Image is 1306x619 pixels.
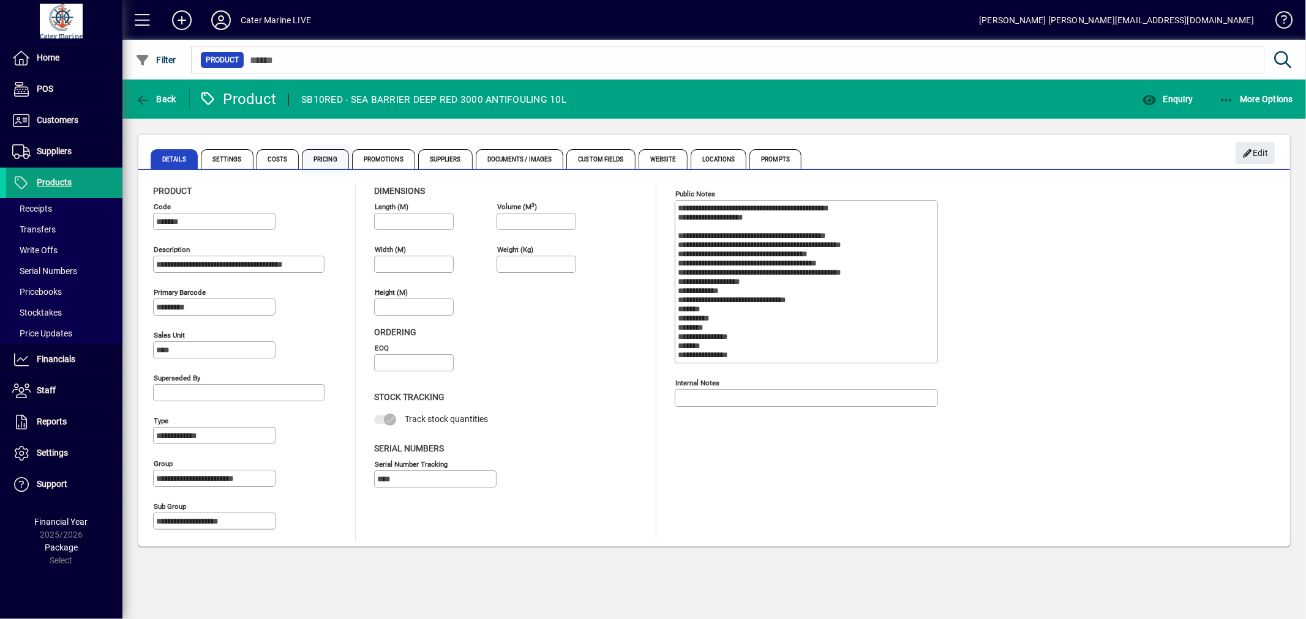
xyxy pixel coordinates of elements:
mat-label: Code [154,202,171,211]
a: Settings [6,438,122,469]
span: Products [37,177,72,187]
mat-label: Group [154,459,173,468]
mat-label: Sales unit [154,331,185,339]
a: Financials [6,344,122,375]
mat-label: Public Notes [675,190,715,198]
span: Serial Numbers [12,266,77,276]
span: Website [639,149,688,169]
button: More Options [1216,88,1297,110]
span: Custom Fields [566,149,635,169]
a: Pricebooks [6,281,122,302]
span: Back [135,94,176,104]
span: Dimensions [374,186,425,196]
a: Suppliers [6,136,122,167]
span: Locations [691,149,746,169]
span: Financials [37,354,75,364]
span: Documents / Images [476,149,564,169]
button: Edit [1236,142,1275,164]
span: Customers [37,115,78,125]
a: Knowledge Base [1266,2,1291,42]
a: Support [6,469,122,500]
span: Transfers [12,224,56,234]
mat-label: Sub group [154,502,186,511]
span: Suppliers [37,146,72,156]
a: Reports [6,407,122,437]
span: Staff [37,385,56,395]
div: Cater Marine LIVE [241,10,311,30]
div: SB10RED - SEA BARRIER DEEP RED 3000 ANTIFOULING 10L [301,90,566,109]
a: Staff [6,376,122,406]
span: Promotions [352,149,415,169]
button: Profile [201,9,241,31]
span: Details [151,149,198,169]
mat-label: Length (m) [375,202,408,211]
span: Reports [37,417,67,426]
a: Stocktakes [6,302,122,323]
div: Product [199,89,277,109]
span: Prompts [749,149,801,169]
button: Back [132,88,179,110]
span: Stock Tracking [374,392,445,402]
mat-label: EOQ [375,344,389,352]
span: Suppliers [418,149,473,169]
button: Filter [132,49,179,71]
button: Add [162,9,201,31]
span: Serial Numbers [374,443,444,453]
mat-label: Weight (Kg) [497,245,533,254]
span: Filter [135,55,176,65]
a: Home [6,43,122,73]
span: Ordering [374,327,416,337]
a: Customers [6,105,122,136]
span: Track stock quantities [405,414,488,424]
span: Support [37,479,67,489]
span: Settings [37,448,68,458]
sup: 3 [531,201,535,207]
mat-label: Description [154,245,190,254]
a: Serial Numbers [6,261,122,281]
span: Pricing [302,149,349,169]
a: Receipts [6,198,122,219]
span: Price Updates [12,328,72,338]
mat-label: Superseded by [154,374,200,382]
span: Pricebooks [12,287,62,297]
mat-label: Width (m) [375,245,406,254]
span: Stocktakes [12,308,62,317]
span: Product [153,186,192,196]
button: Enquiry [1139,88,1196,110]
span: Write Offs [12,245,58,255]
mat-label: Serial Number tracking [375,459,448,468]
span: Product [206,54,239,66]
span: Home [37,53,59,62]
span: POS [37,84,53,94]
span: Financial Year [35,517,88,527]
span: Enquiry [1142,94,1193,104]
span: Edit [1242,143,1269,163]
span: Settings [201,149,253,169]
a: Write Offs [6,240,122,261]
mat-label: Height (m) [375,288,408,297]
app-page-header-button: Back [122,88,190,110]
span: Costs [257,149,299,169]
mat-label: Internal Notes [675,379,719,387]
a: Transfers [6,219,122,240]
span: Receipts [12,204,52,213]
a: Price Updates [6,323,122,344]
a: POS [6,74,122,105]
div: [PERSON_NAME] [PERSON_NAME][EMAIL_ADDRESS][DOMAIN_NAME] [979,10,1254,30]
mat-label: Volume (m ) [497,202,537,211]
mat-label: Primary barcode [154,288,206,297]
span: Package [45,543,78,552]
mat-label: Type [154,417,168,425]
span: More Options [1219,94,1294,104]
